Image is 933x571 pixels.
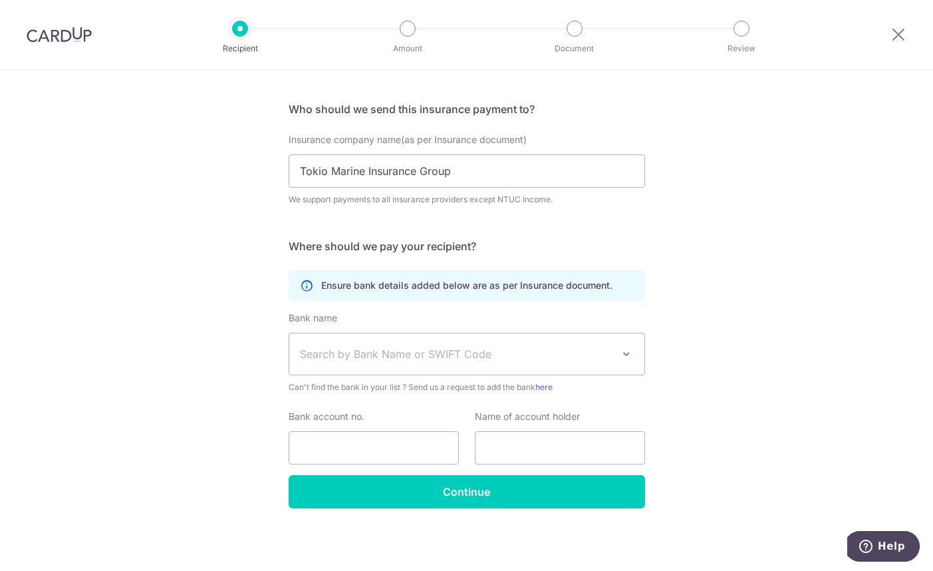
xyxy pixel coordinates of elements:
[535,382,553,392] a: here
[525,42,624,55] p: Document
[358,42,457,55] p: Amount
[191,42,289,55] p: Recipient
[289,475,645,508] input: Continue
[289,101,645,117] h5: Who should we send this insurance payment to?
[692,42,791,55] p: Review
[289,134,527,145] span: Insurance company name(as per Insurance document)
[321,279,612,292] p: Ensure bank details added below are as per Insurance document.
[300,346,612,362] span: Search by Bank Name or SWIFT Code
[31,9,58,21] span: Help
[289,410,364,423] label: Bank account no.
[847,531,920,564] iframe: Opens a widget where you can find more information
[289,193,645,206] div: We support payments to all insurance providers except NTUC Income.
[289,238,645,254] h5: Where should we pay your recipient?
[289,381,645,394] span: Can't find the bank in your list ? Send us a request to add the bank
[475,410,580,423] label: Name of account holder
[289,311,337,325] label: Bank name
[27,27,92,43] img: CardUp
